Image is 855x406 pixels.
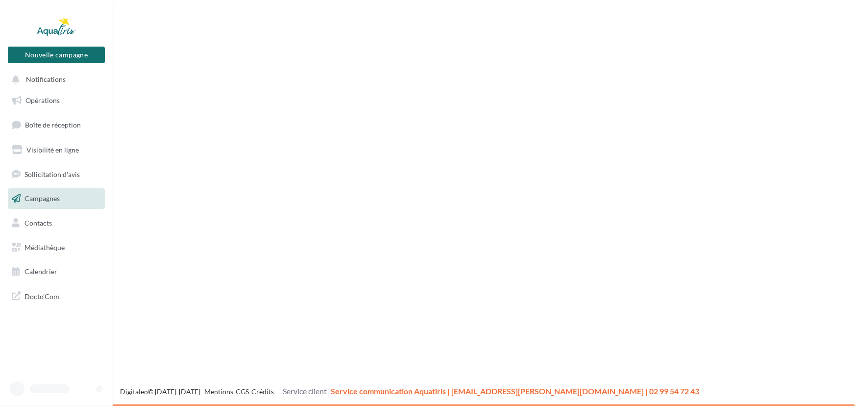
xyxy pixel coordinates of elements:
span: Service communication Aquatiris | [EMAIL_ADDRESS][PERSON_NAME][DOMAIN_NAME] | 02 99 54 72 43 [331,386,699,396]
span: Visibilité en ligne [26,146,79,154]
a: Boîte de réception [6,114,107,135]
button: Nouvelle campagne [8,47,105,63]
span: Notifications [26,76,66,84]
span: Campagnes [24,194,60,203]
a: Docto'Com [6,286,107,306]
a: Digitaleo [120,387,148,396]
span: Opérations [25,96,60,104]
span: Boîte de réception [25,121,81,129]
a: Visibilité en ligne [6,140,107,160]
a: Sollicitation d'avis [6,164,107,185]
span: Calendrier [24,267,57,276]
span: Docto'Com [24,290,59,303]
a: CGS [236,387,249,396]
a: Mentions [204,387,233,396]
span: © [DATE]-[DATE] - - - [120,387,699,396]
a: Campagnes [6,188,107,209]
a: Calendrier [6,261,107,282]
span: Sollicitation d'avis [24,170,80,178]
a: Médiathèque [6,237,107,258]
a: Contacts [6,213,107,233]
a: Crédits [251,387,274,396]
a: Opérations [6,90,107,111]
span: Contacts [24,219,52,227]
span: Service client [283,386,327,396]
span: Médiathèque [24,243,65,252]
